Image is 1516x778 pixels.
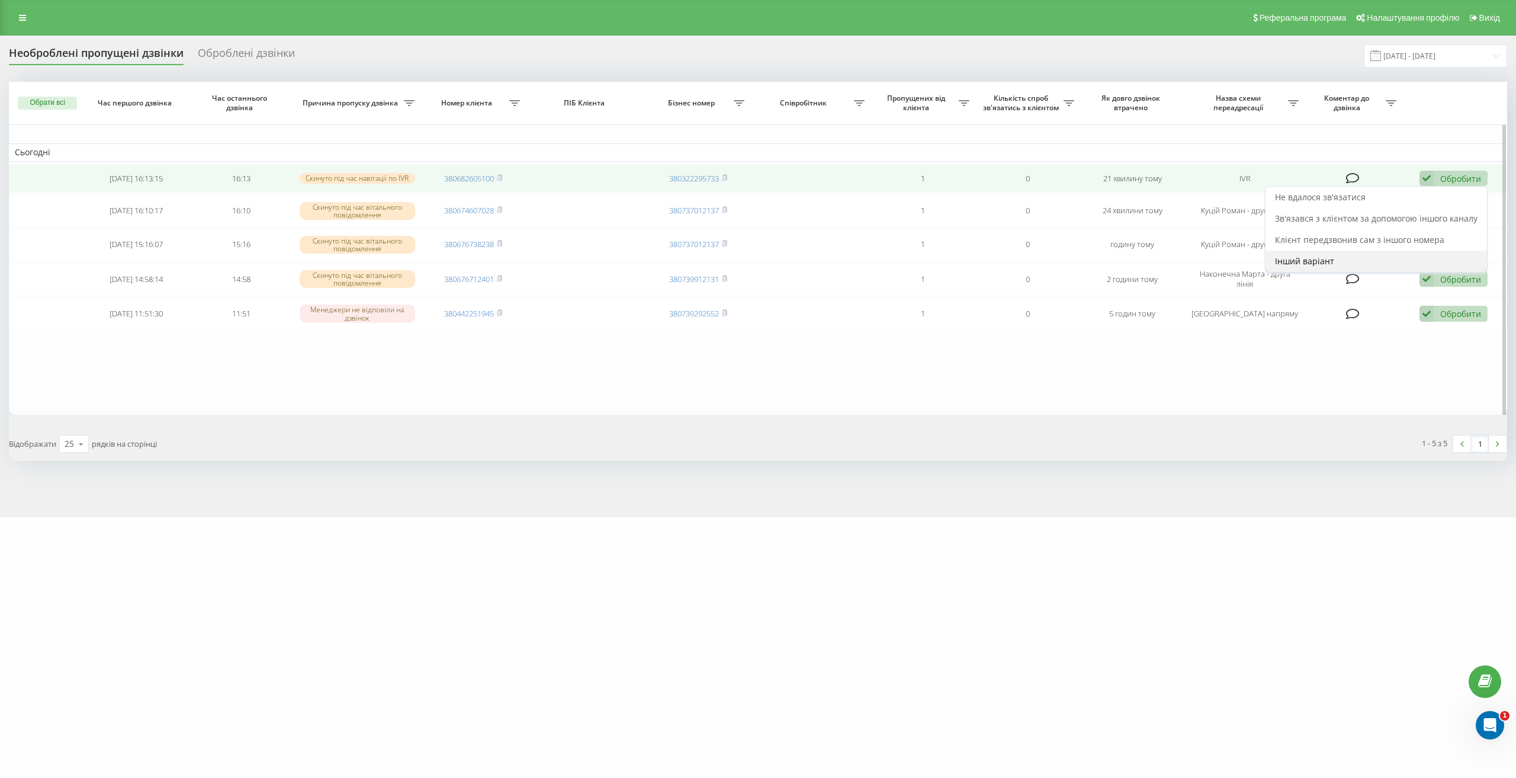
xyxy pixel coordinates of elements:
[975,298,1080,329] td: 0
[198,47,295,65] div: Оброблені дзвінки
[669,239,719,249] a: 380737012137
[1080,298,1185,329] td: 5 годин тому
[975,164,1080,193] td: 0
[84,298,189,329] td: [DATE] 11:51:30
[669,205,719,216] a: 380737012137
[444,274,494,284] a: 380676712401
[9,438,56,449] span: Відображати
[1080,262,1185,296] td: 2 години тому
[1440,308,1481,319] div: Обробити
[1185,298,1305,329] td: [GEOGRAPHIC_DATA] напряму
[1471,436,1489,452] a: 1
[669,274,719,284] a: 380739912131
[1091,94,1174,112] span: Як довго дзвінок втрачено
[1080,229,1185,260] td: годину тому
[300,236,415,254] div: Скинуто під час вітального повідомлення
[189,262,294,296] td: 14:58
[871,298,975,329] td: 1
[300,202,415,220] div: Скинуто під час вітального повідомлення
[1191,94,1288,112] span: Назва схеми переадресації
[871,229,975,260] td: 1
[871,262,975,296] td: 1
[1185,229,1305,260] td: Куцій Роман - друга лінія
[1080,164,1185,193] td: 21 хвилину тому
[1080,196,1185,227] td: 24 хвилини тому
[300,305,415,322] div: Менеджери не відповіли на дзвінок
[444,239,494,249] a: 380676738238
[876,94,959,112] span: Пропущених від клієнта
[1185,196,1305,227] td: Куцій Роман - друга лінія
[1185,164,1305,193] td: IVR
[651,98,734,108] span: Бізнес номер
[9,47,184,65] div: Необроблені пропущені дзвінки
[84,229,189,260] td: [DATE] 15:16:07
[669,173,719,184] a: 380322295733
[444,205,494,216] a: 380674607028
[1367,13,1459,23] span: Налаштування профілю
[9,143,1507,161] td: Сьогодні
[65,438,74,450] div: 25
[300,173,415,183] div: Скинуто під час навігації по IVR
[1440,274,1481,285] div: Обробити
[981,94,1064,112] span: Кількість спроб зв'язатись з клієнтом
[1440,173,1481,184] div: Обробити
[84,196,189,227] td: [DATE] 16:10:17
[427,98,509,108] span: Номер клієнта
[669,308,719,319] a: 380739292552
[94,98,178,108] span: Час першого дзвінка
[300,98,404,108] span: Причина пропуску дзвінка
[1275,191,1366,203] span: Не вдалося зв'язатися
[92,438,157,449] span: рядків на сторінці
[1422,437,1447,449] div: 1 - 5 з 5
[975,262,1080,296] td: 0
[871,164,975,193] td: 1
[1479,13,1500,23] span: Вихід
[189,164,294,193] td: 16:13
[537,98,634,108] span: ПІБ Клієнта
[1476,711,1504,739] iframe: Intercom live chat
[199,94,282,112] span: Час останнього дзвінка
[84,164,189,193] td: [DATE] 16:13:15
[1275,213,1478,224] span: Зв'язався з клієнтом за допомогою іншого каналу
[975,196,1080,227] td: 0
[871,196,975,227] td: 1
[1260,13,1347,23] span: Реферальна програма
[444,308,494,319] a: 380442251945
[1275,234,1444,245] span: Клієнт передзвонив сам з іншого номера
[756,98,853,108] span: Співробітник
[84,262,189,296] td: [DATE] 14:58:14
[189,229,294,260] td: 15:16
[300,270,415,288] div: Скинуто під час вітального повідомлення
[189,196,294,227] td: 16:10
[1311,94,1385,112] span: Коментар до дзвінка
[975,229,1080,260] td: 0
[18,97,77,110] button: Обрати всі
[189,298,294,329] td: 11:51
[1185,262,1305,296] td: Наконечна Марта - друга лінія
[444,173,494,184] a: 380682605100
[1275,255,1334,267] span: Інший варіант
[1500,711,1509,721] span: 1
